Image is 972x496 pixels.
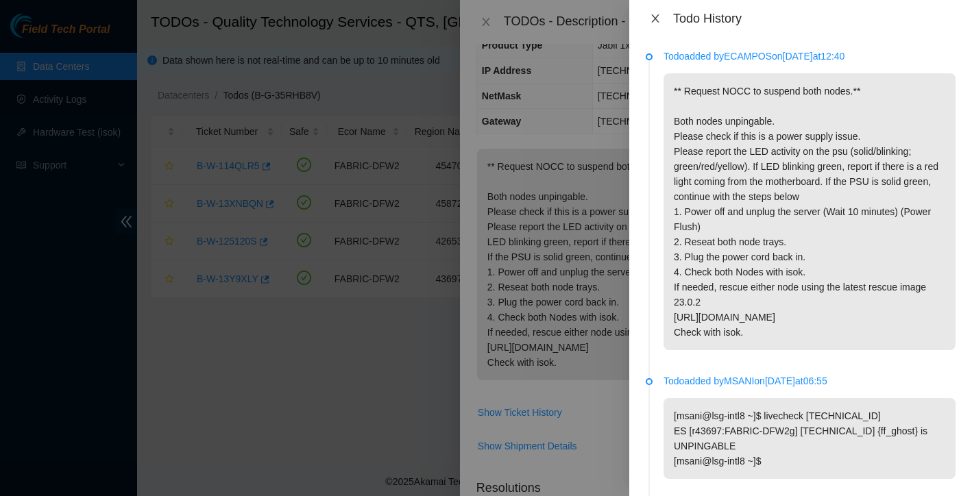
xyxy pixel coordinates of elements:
p: [msani@lsg-intl8 ~]$ livecheck [TECHNICAL_ID] ES [r43697:FABRIC-DFW2g] [TECHNICAL_ID] {ff_ghost} ... [664,398,956,479]
button: Close [646,12,665,25]
span: close [650,13,661,24]
p: Todo added by MSANI on [DATE] at 06:55 [664,373,956,388]
div: Todo History [673,11,956,26]
p: ** Request NOCC to suspend both nodes.** Both nodes unpingable. Please check if this is a power s... [664,73,956,350]
p: Todo added by ECAMPOS on [DATE] at 12:40 [664,49,956,64]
